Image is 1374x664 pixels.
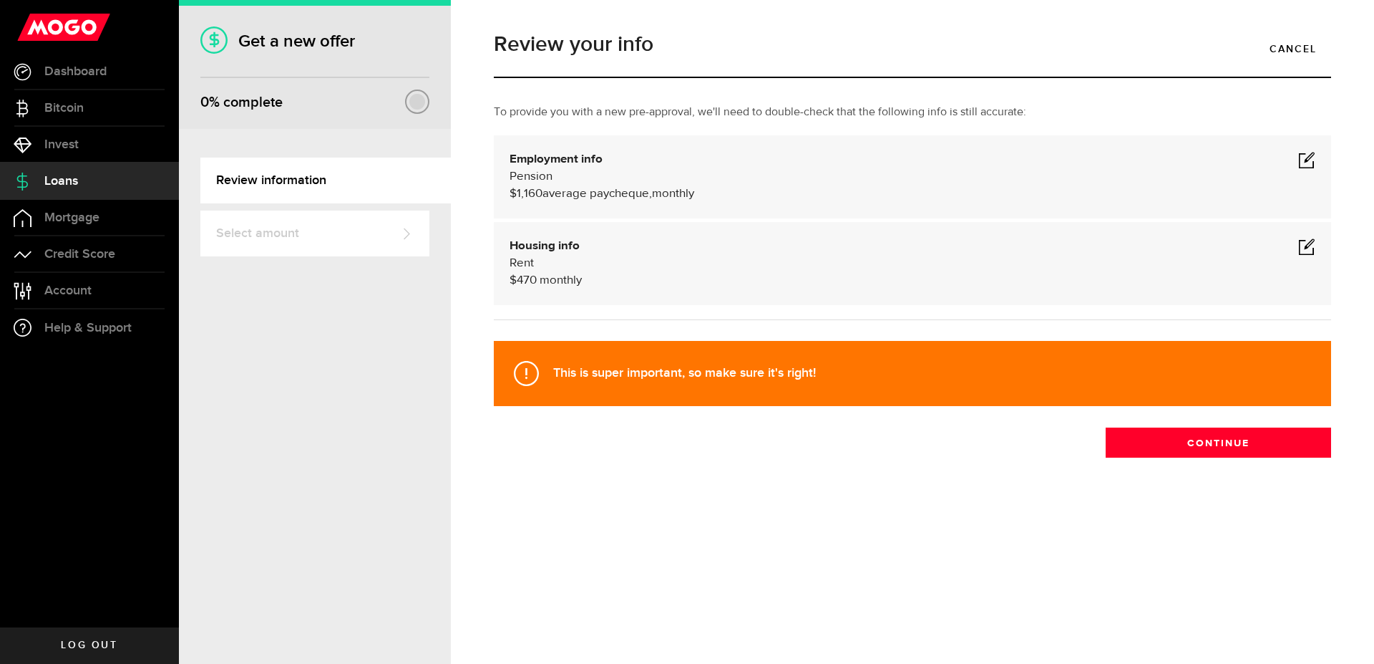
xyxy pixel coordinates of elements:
[200,31,429,52] h1: Get a new offer
[510,153,603,165] b: Employment info
[494,104,1331,121] p: To provide you with a new pre-approval, we'll need to double-check that the following info is sti...
[510,274,517,287] span: $
[494,34,1331,55] h1: Review your info
[1255,34,1331,64] a: Cancel
[510,257,534,269] span: Rent
[652,188,694,200] span: monthly
[540,274,582,287] span: monthly
[61,640,117,650] span: Log out
[44,138,79,151] span: Invest
[44,284,92,297] span: Account
[1106,428,1331,458] button: Continue
[44,175,78,188] span: Loans
[510,240,580,252] b: Housing info
[44,65,107,78] span: Dashboard
[510,170,552,183] span: Pension
[517,274,537,287] span: 470
[44,322,132,335] span: Help & Support
[44,211,99,224] span: Mortgage
[553,365,816,380] strong: This is super important, so make sure it's right!
[510,188,542,200] span: $1,160
[542,188,652,200] span: average paycheque,
[200,90,283,115] div: % complete
[200,158,451,203] a: Review information
[200,211,429,256] a: Select amount
[44,102,84,115] span: Bitcoin
[200,94,209,111] span: 0
[44,248,115,261] span: Credit Score
[11,6,54,49] button: Open LiveChat chat widget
